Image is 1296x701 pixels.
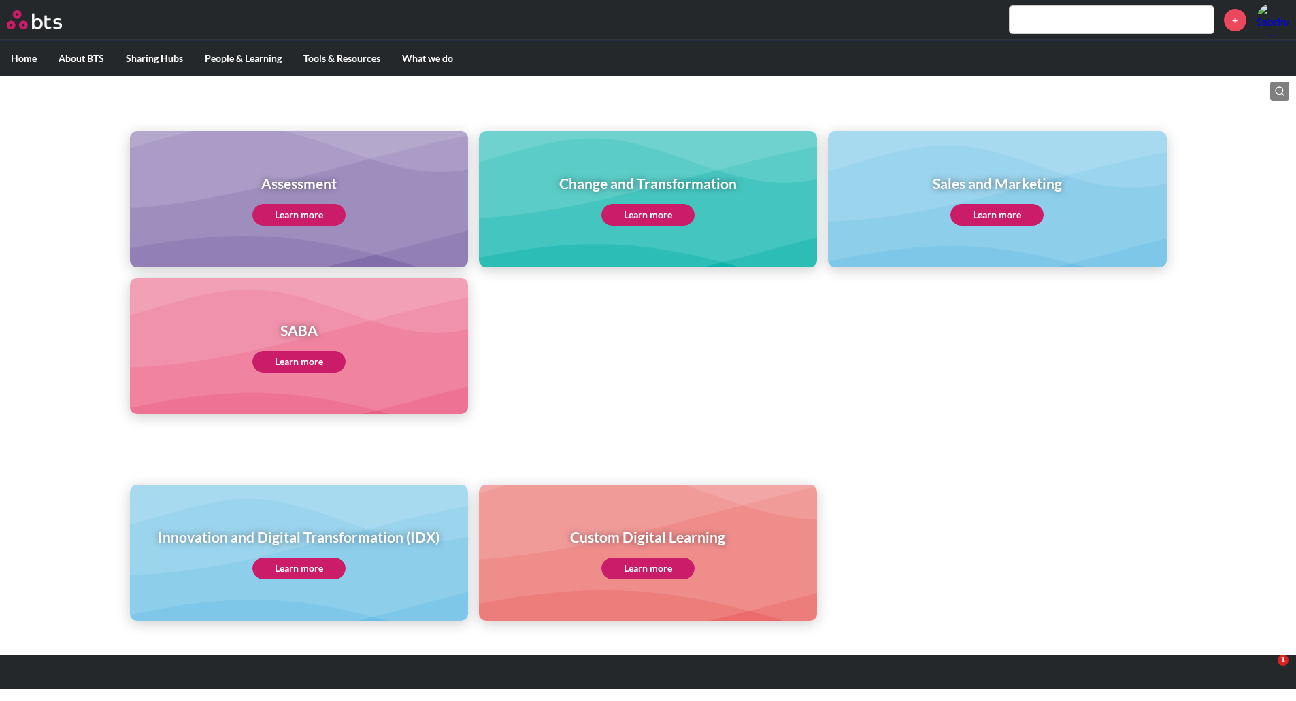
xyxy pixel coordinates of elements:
h1: Custom Digital Learning [570,527,725,547]
a: Profile [1257,3,1289,36]
a: Go home [7,10,87,29]
label: People & Learning [194,41,293,76]
img: Sabrina Aragon [1257,3,1289,36]
a: Learn more [252,558,346,579]
a: Learn more [252,351,346,373]
a: Learn more [950,204,1044,226]
a: + [1224,9,1246,31]
label: Sharing Hubs [115,41,194,76]
h1: Change and Transformation [559,173,737,193]
label: About BTS [48,41,115,76]
a: Learn more [601,204,695,226]
label: What we do [391,41,464,76]
h1: Innovation and Digital Transformation (IDX) [158,527,439,547]
a: Learn more [601,558,695,579]
h1: SABA [252,320,346,340]
span: 1 [1278,655,1289,666]
img: BTS Logo [7,10,62,29]
h1: Sales and Marketing [933,173,1062,193]
a: Learn more [252,204,346,226]
label: Tools & Resources [293,41,391,76]
iframe: Intercom live chat [1250,655,1282,687]
h1: Assessment [252,173,346,193]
